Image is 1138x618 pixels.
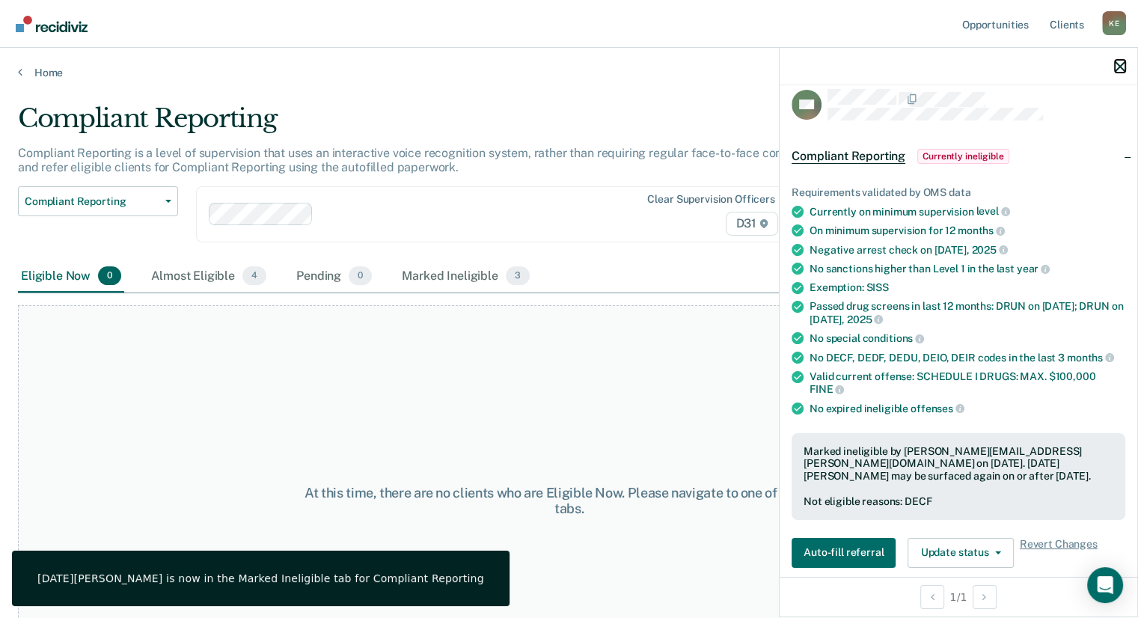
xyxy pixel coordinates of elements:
[25,195,159,208] span: Compliant Reporting
[16,16,88,32] img: Recidiviz
[792,186,1125,199] div: Requirements validated by OMS data
[349,266,372,286] span: 0
[866,281,888,293] span: SISS
[148,260,269,293] div: Almost Eligible
[971,244,1007,256] span: 2025
[726,212,777,236] span: D31
[958,224,1005,236] span: months
[810,243,1125,257] div: Negative arrest check on [DATE],
[1102,11,1126,35] button: Profile dropdown button
[920,585,944,609] button: Previous Opportunity
[792,149,905,164] span: Compliant Reporting
[976,205,1009,217] span: level
[792,538,902,568] a: Navigate to form link
[293,260,375,293] div: Pending
[294,485,845,517] div: At this time, there are no clients who are Eligible Now. Please navigate to one of the other tabs.
[1020,538,1098,568] span: Revert Changes
[804,495,1113,508] div: Not eligible reasons: DECF
[18,260,124,293] div: Eligible Now
[1017,263,1050,275] span: year
[810,205,1125,218] div: Currently on minimum supervision
[810,262,1125,275] div: No sanctions higher than Level 1 in the last
[792,538,896,568] button: Auto-fill referral
[810,331,1125,345] div: No special
[810,370,1125,396] div: Valid current offense: SCHEDULE I DRUGS: MAX. $100,000
[37,572,484,585] div: [DATE][PERSON_NAME] is now in the Marked Ineligible tab for Compliant Reporting
[973,585,997,609] button: Next Opportunity
[908,538,1013,568] button: Update status
[917,149,1009,164] span: Currently ineligible
[18,103,872,146] div: Compliant Reporting
[810,383,844,395] span: FINE
[780,132,1137,180] div: Compliant ReportingCurrently ineligible
[804,445,1113,483] div: Marked ineligible by [PERSON_NAME][EMAIL_ADDRESS][PERSON_NAME][DOMAIN_NAME] on [DATE]. [DATE][PER...
[18,146,854,174] p: Compliant Reporting is a level of supervision that uses an interactive voice recognition system, ...
[1102,11,1126,35] div: K E
[810,402,1125,415] div: No expired ineligible
[780,577,1137,617] div: 1 / 1
[911,403,964,414] span: offenses
[18,66,1120,79] a: Home
[98,266,121,286] span: 0
[847,313,883,325] span: 2025
[506,266,530,286] span: 3
[810,224,1125,237] div: On minimum supervision for 12
[810,300,1125,325] div: Passed drug screens in last 12 months: DRUN on [DATE]; DRUN on [DATE],
[810,351,1125,364] div: No DECF, DEDF, DEDU, DEIO, DEIR codes in the last 3
[242,266,266,286] span: 4
[399,260,533,293] div: Marked Ineligible
[810,281,1125,294] div: Exemption:
[1067,352,1114,364] span: months
[862,332,923,344] span: conditions
[1087,567,1123,603] div: Open Intercom Messenger
[647,193,774,206] div: Clear supervision officers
